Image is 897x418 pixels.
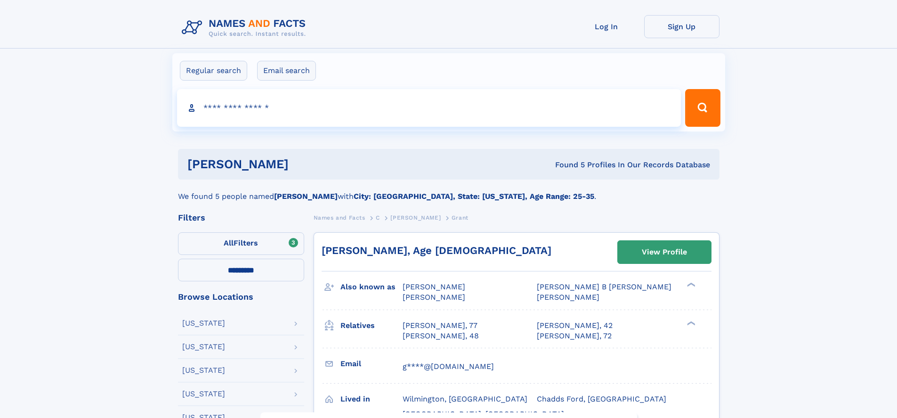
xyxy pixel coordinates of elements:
a: Log In [569,15,644,38]
div: [US_STATE] [182,390,225,398]
a: [PERSON_NAME], 48 [403,331,479,341]
h3: Lived in [340,391,403,407]
span: [PERSON_NAME] [390,214,441,221]
div: [US_STATE] [182,367,225,374]
a: [PERSON_NAME], Age [DEMOGRAPHIC_DATA] [322,245,551,256]
div: [US_STATE] [182,320,225,327]
div: ❯ [685,320,696,326]
a: [PERSON_NAME], 72 [537,331,612,341]
input: search input [177,89,681,127]
span: [PERSON_NAME] B [PERSON_NAME] [537,282,671,291]
a: Sign Up [644,15,719,38]
div: [US_STATE] [182,343,225,351]
span: [PERSON_NAME] [403,282,465,291]
div: Found 5 Profiles In Our Records Database [422,160,710,170]
span: [PERSON_NAME] [403,293,465,302]
span: C [376,214,380,221]
div: ❯ [685,282,696,288]
a: [PERSON_NAME], 42 [537,320,613,331]
b: [PERSON_NAME] [274,192,338,201]
span: [PERSON_NAME] [537,293,599,302]
a: [PERSON_NAME], 77 [403,320,477,331]
span: Grant [452,214,469,221]
h3: Email [340,356,403,372]
a: [PERSON_NAME] [390,212,441,223]
a: View Profile [618,241,711,263]
label: Email search [257,61,316,81]
span: Chadds Ford, [GEOGRAPHIC_DATA] [537,394,666,403]
span: Wilmington, [GEOGRAPHIC_DATA] [403,394,527,403]
label: Regular search [180,61,247,81]
div: We found 5 people named with . [178,180,719,202]
span: All [224,238,234,247]
a: Names and Facts [314,212,365,223]
h1: [PERSON_NAME] [187,158,422,170]
img: Logo Names and Facts [178,15,314,41]
div: View Profile [642,241,687,263]
div: Filters [178,213,304,222]
button: Search Button [685,89,720,127]
a: C [376,212,380,223]
label: Filters [178,232,304,255]
h3: Relatives [340,318,403,334]
b: City: [GEOGRAPHIC_DATA], State: [US_STATE], Age Range: 25-35 [354,192,594,201]
div: Browse Locations [178,293,304,301]
h3: Also known as [340,279,403,295]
